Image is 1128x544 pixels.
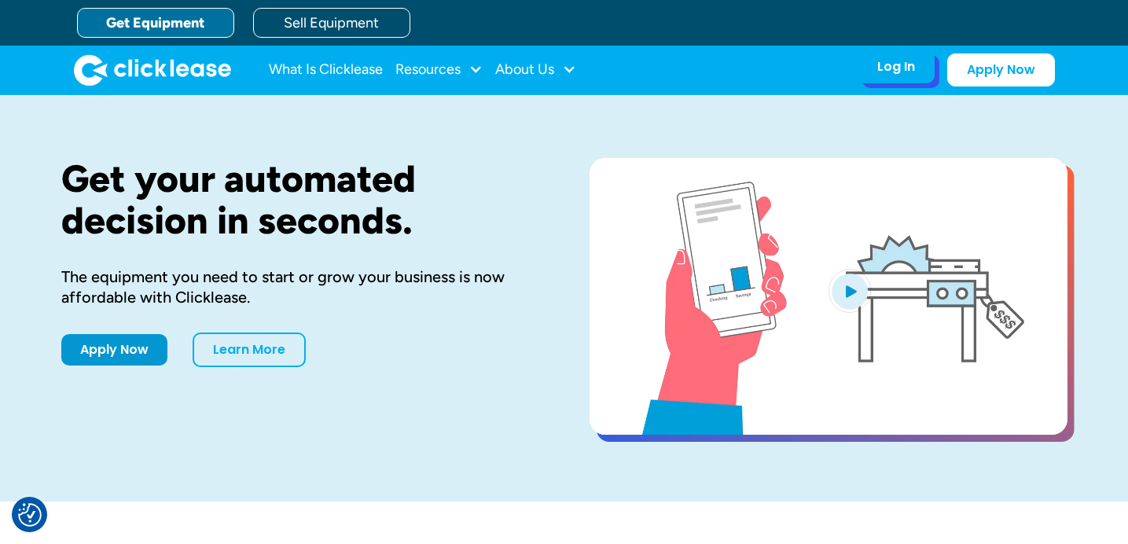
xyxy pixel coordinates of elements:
img: Clicklease logo [74,54,231,86]
a: Get Equipment [77,8,234,38]
a: Sell Equipment [253,8,410,38]
img: Revisit consent button [18,503,42,527]
a: Learn More [193,333,306,367]
div: Resources [395,54,483,86]
a: Apply Now [61,334,167,366]
div: Log In [877,59,915,75]
a: Apply Now [947,53,1055,86]
a: home [74,54,231,86]
a: open lightbox [590,158,1067,435]
button: Consent Preferences [18,503,42,527]
div: The equipment you need to start or grow your business is now affordable with Clicklease. [61,266,539,307]
img: Blue play button logo on a light blue circular background [829,269,871,313]
h1: Get your automated decision in seconds. [61,158,539,241]
a: What Is Clicklease [269,54,383,86]
div: About Us [495,54,576,86]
